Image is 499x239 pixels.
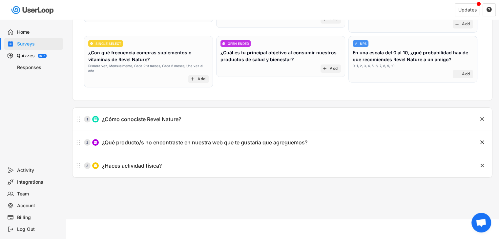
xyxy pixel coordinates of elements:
text:  [480,162,484,169]
div: OPEN ENDED [228,42,249,45]
div: En una escala del 0 al 10, ¿qué probabilidad hay de que recomiendes Revel Nature a un amigo? [353,49,473,63]
div: Updates [458,8,477,12]
div: Responses [17,64,60,71]
div: Integrations [17,179,60,185]
text:  [480,116,484,122]
div: 3 [84,164,91,167]
div: Add [462,22,470,27]
div: Billing [17,214,60,221]
div: ¿Haces actividad física? [102,162,162,169]
div: ¿Cuál es tu principal objetivo al consumir nuestros productos de salud y bienestar? [220,49,341,63]
button: add [454,71,460,77]
div: SINGLE SELECT [95,42,121,45]
div: 2 [84,141,91,144]
button: add [190,76,195,82]
div: ¿Con qué frecuencia compras suplementos o vitaminas de Revel Nature? [88,49,209,63]
div: ¿Cómo conociste Revel Nature? [102,116,181,123]
div: Primera vez, Mensualmente, Cada 2-3 meses, Cada 6 meses, Una vez al año [88,64,209,73]
img: ConversationMinor.svg [94,140,97,144]
div: Add [198,77,205,82]
div: Account [17,203,60,209]
div: ¿Qué producto/s no encontraste en nuestra web que te gustaría que agreguemos? [102,139,307,146]
img: ListMajor.svg [94,117,97,121]
button:  [479,162,486,169]
img: AdjustIcon.svg [354,42,358,45]
div: BETA [39,55,45,57]
img: userloop-logo-01.svg [10,3,56,17]
div: Home [17,29,60,35]
button: add [454,22,460,27]
img: ConversationMinor.svg [222,42,225,45]
div: Quizzes [17,53,35,59]
div: Chat abierto [471,213,491,232]
div: Activity [17,167,60,174]
img: CircleTickMinorWhite.svg [94,164,97,168]
div: NPS [360,42,367,45]
img: CircleTickMinorWhite.svg [90,42,93,45]
div: Log Out [17,226,60,232]
text:  [487,7,492,12]
div: Team [17,191,60,197]
div: 1 [84,118,91,121]
div: Add [330,66,338,71]
button:  [486,7,492,13]
button:  [479,139,486,146]
button: add [322,66,327,71]
div: Surveys [17,41,60,47]
button:  [479,116,486,122]
text:  [480,139,484,146]
div: 0, 1, 2, 3, 4, 5, 6, 7, 8, 9, 10 [353,64,394,68]
div: Add [462,72,470,77]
